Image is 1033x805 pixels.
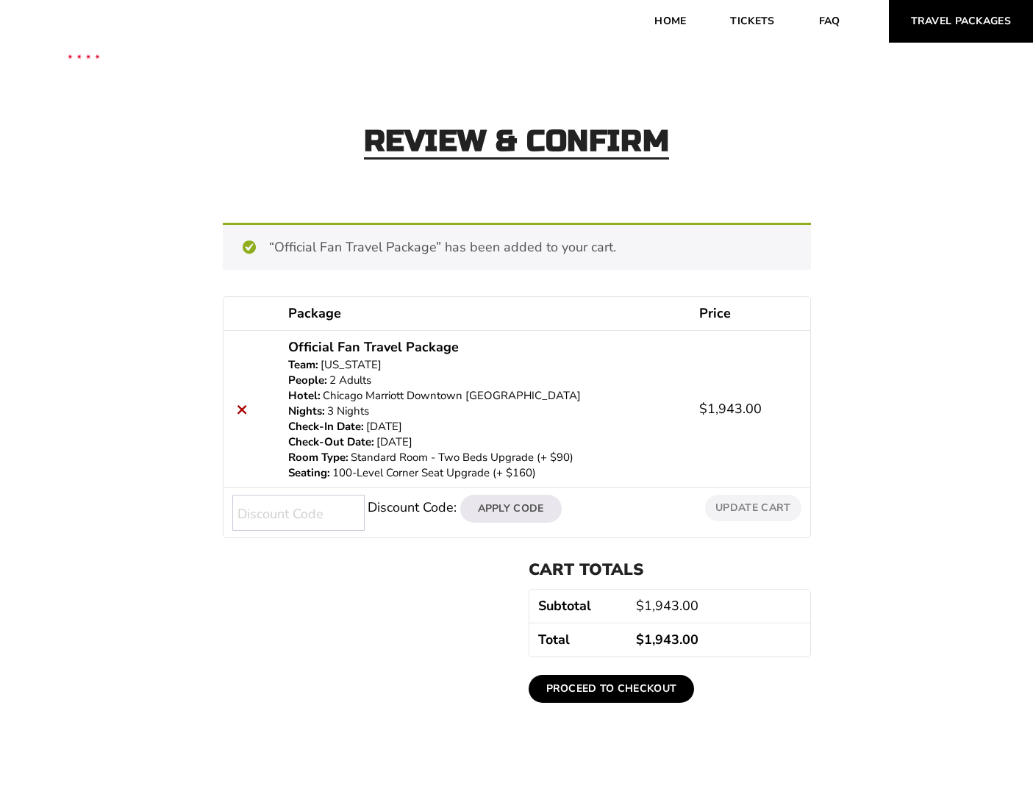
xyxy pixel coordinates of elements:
span: $ [699,400,707,418]
p: 3 Nights [288,404,682,419]
bdi: 1,943.00 [636,597,698,615]
div: “Official Fan Travel Package” has been added to your cart. [223,223,811,270]
dt: Hotel: [288,388,321,404]
p: [US_STATE] [288,357,682,373]
h2: Cart totals [529,560,811,579]
p: [DATE] [288,419,682,434]
label: Discount Code: [368,498,457,516]
p: 100-Level Corner Seat Upgrade (+ $160) [288,465,682,481]
dt: People: [288,373,327,388]
span: $ [636,631,644,648]
p: 2 Adults [288,373,682,388]
th: Package [279,297,690,330]
a: Official Fan Travel Package [288,337,459,357]
th: Total [529,623,628,656]
span: $ [636,597,644,615]
p: Standard Room - Two Beds Upgrade (+ $90) [288,450,682,465]
th: Price [690,297,810,330]
button: Apply Code [460,495,562,523]
button: Update cart [705,495,801,520]
dt: Check-Out Date: [288,434,374,450]
th: Subtotal [529,590,628,623]
dt: Seating: [288,465,330,481]
h2: Review & Confirm [364,126,670,160]
dt: Check-In Date: [288,419,364,434]
p: Chicago Marriott Downtown [GEOGRAPHIC_DATA] [288,388,682,404]
dt: Team: [288,357,318,373]
dt: Nights: [288,404,325,419]
p: [DATE] [288,434,682,450]
bdi: 1,943.00 [699,400,762,418]
bdi: 1,943.00 [636,631,698,648]
img: CBS Sports Thanksgiving Classic [44,15,124,94]
input: Discount Code [232,495,365,531]
a: Proceed to checkout [529,675,695,703]
dt: Room Type: [288,450,348,465]
a: Remove this item [232,399,252,419]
